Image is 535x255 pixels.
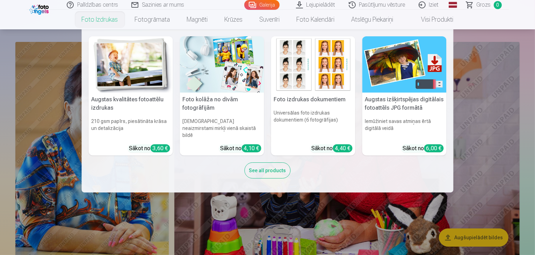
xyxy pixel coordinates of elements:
h5: Foto izdrukas dokumentiem [271,93,355,107]
div: 6,00 € [424,144,444,152]
img: /fa1 [29,3,51,15]
h6: Universālas foto izdrukas dokumentiem (6 fotogrāfijas) [271,107,355,141]
a: Magnēti [179,10,216,29]
div: See all products [245,162,291,178]
img: Augstas izšķirtspējas digitālais fotoattēls JPG formātā [362,36,447,93]
div: Sākot no [403,144,444,153]
div: 4,10 € [242,144,261,152]
a: See all products [245,166,291,174]
h5: Foto kolāža no divām fotogrāfijām [180,93,264,115]
div: 3,60 € [151,144,170,152]
a: Augstas kvalitātes fotoattēlu izdrukasAugstas kvalitātes fotoattēlu izdrukas210 gsm papīrs, piesā... [89,36,173,155]
a: Suvenīri [251,10,288,29]
span: 0 [494,1,502,9]
a: Foto kalendāri [288,10,343,29]
a: Foto izdrukas [73,10,126,29]
h6: [DEMOGRAPHIC_DATA] neaizmirstami mirkļi vienā skaistā bildē [180,115,264,141]
div: Sākot no [129,144,170,153]
h5: Augstas izšķirtspējas digitālais fotoattēls JPG formātā [362,93,447,115]
a: Foto izdrukas dokumentiemFoto izdrukas dokumentiemUniversālas foto izdrukas dokumentiem (6 fotogr... [271,36,355,155]
h5: Augstas kvalitātes fotoattēlu izdrukas [89,93,173,115]
a: Foto kolāža no divām fotogrāfijāmFoto kolāža no divām fotogrāfijām[DEMOGRAPHIC_DATA] neaizmirstam... [180,36,264,155]
img: Augstas kvalitātes fotoattēlu izdrukas [89,36,173,93]
div: 4,40 € [333,144,353,152]
a: Visi produkti [402,10,462,29]
img: Foto kolāža no divām fotogrāfijām [180,36,264,93]
a: Atslēgu piekariņi [343,10,402,29]
a: Augstas izšķirtspējas digitālais fotoattēls JPG formātāAugstas izšķirtspējas digitālais fotoattēl... [362,36,447,155]
a: Fotogrāmata [126,10,179,29]
span: Grozs [477,1,491,9]
h6: Iemūžiniet savas atmiņas ērtā digitālā veidā [362,115,447,141]
a: Krūzes [216,10,251,29]
div: Sākot no [312,144,353,153]
div: Sākot no [220,144,261,153]
h6: 210 gsm papīrs, piesātināta krāsa un detalizācija [89,115,173,141]
img: Foto izdrukas dokumentiem [271,36,355,93]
